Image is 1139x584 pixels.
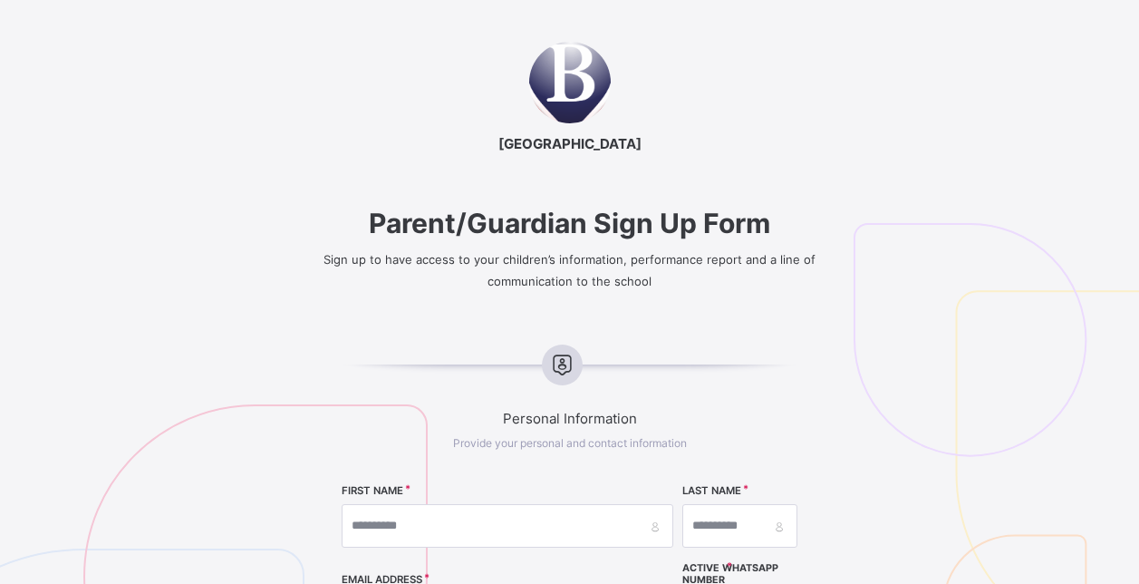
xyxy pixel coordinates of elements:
[453,436,687,450] span: Provide your personal and contact information
[285,410,854,427] span: Personal Information
[285,135,854,152] span: [GEOGRAPHIC_DATA]
[323,252,816,288] span: Sign up to have access to your children’s information, performance report and a line of communica...
[342,484,403,497] label: FIRST NAME
[682,484,741,497] label: LAST NAME
[285,207,854,239] span: Parent/Guardian Sign Up Form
